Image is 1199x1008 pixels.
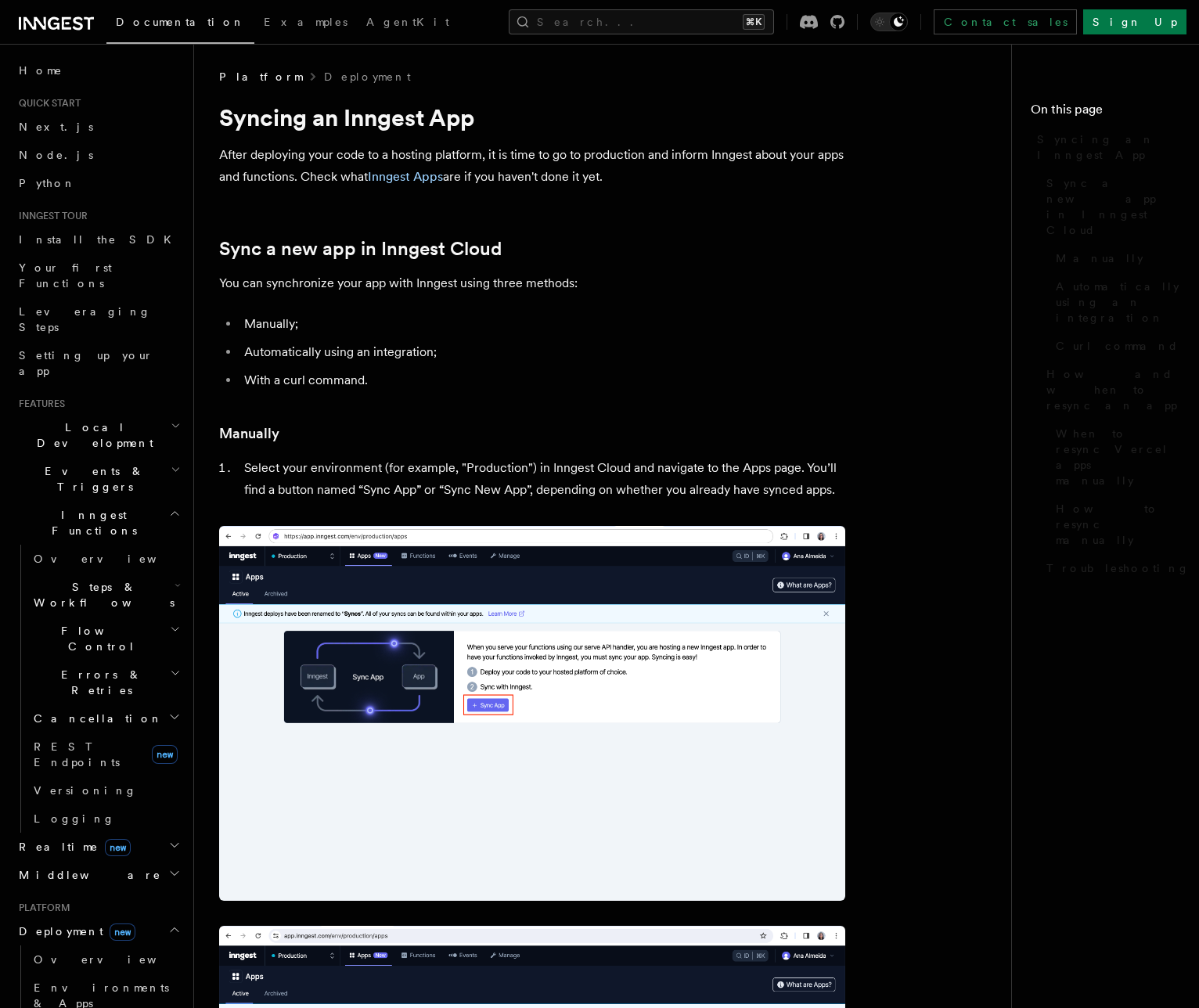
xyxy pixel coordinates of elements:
span: Your first Functions [19,261,112,290]
button: Middleware [13,861,184,889]
span: Middleware [13,867,161,883]
span: How to resync manually [1056,501,1180,548]
a: Deployment [324,69,411,85]
span: AgentKit [366,16,449,28]
img: Inngest Cloud screen with sync App button when you have no apps synced yet [219,526,845,901]
div: Inngest Functions [13,545,184,833]
a: Next.js [13,113,184,141]
span: REST Endpoints [34,740,120,769]
a: Install the SDK [13,225,184,254]
a: Documentation [106,5,254,44]
a: Versioning [27,776,184,805]
h1: Syncing an Inngest App [219,103,845,131]
a: Setting up your app [13,341,184,385]
a: Sign Up [1083,9,1186,34]
span: Platform [13,902,70,914]
span: Home [19,63,63,78]
a: Logging [27,805,184,833]
span: Manually [1056,250,1143,266]
button: Toggle dark mode [870,13,908,31]
span: new [110,923,135,941]
span: How and when to resync an app [1046,366,1180,413]
span: Overview [34,553,195,565]
a: Python [13,169,184,197]
a: Examples [254,5,357,42]
button: Errors & Retries [27,661,184,704]
a: Node.js [13,141,184,169]
button: Cancellation [27,704,184,733]
span: Documentation [116,16,245,28]
span: Setting up your app [19,349,153,377]
button: Deploymentnew [13,917,184,945]
button: Steps & Workflows [27,573,184,617]
span: Local Development [13,419,171,451]
span: Deployment [13,923,135,939]
span: Realtime [13,839,131,855]
p: After deploying your code to a hosting platform, it is time to go to production and inform Innges... [219,144,845,188]
span: Sync a new app in Inngest Cloud [1046,175,1180,238]
span: Errors & Retries [27,667,170,698]
span: Node.js [19,149,93,161]
span: Cancellation [27,711,163,726]
span: Inngest Functions [13,507,169,538]
a: Sync a new app in Inngest Cloud [219,238,502,260]
a: Home [13,56,184,85]
span: Overview [34,953,195,966]
span: Leveraging Steps [19,305,151,333]
a: Contact sales [934,9,1077,34]
span: Next.js [19,121,93,133]
span: Syncing an Inngest App [1037,131,1180,163]
span: Steps & Workflows [27,579,175,610]
button: Flow Control [27,617,184,661]
span: Install the SDK [19,233,181,246]
a: How and when to resync an app [1040,360,1180,419]
span: Automatically using an integration [1056,279,1180,326]
a: Manually [219,423,279,445]
span: Quick start [13,97,81,110]
a: When to resync Vercel apps manually [1050,419,1180,495]
a: Overview [27,545,184,573]
li: Select your environment (for example, "Production") in Inngest Cloud and navigate to the Apps pag... [239,457,845,501]
li: Manually; [239,313,845,335]
span: new [152,745,178,764]
span: Features [13,398,65,410]
span: Logging [34,812,115,825]
a: How to resync manually [1050,495,1180,554]
button: Inngest Functions [13,501,184,545]
span: new [105,839,131,856]
a: Manually [1050,244,1180,272]
li: Automatically using an integration; [239,341,845,363]
a: Troubleshooting [1040,554,1180,582]
a: Inngest Apps [368,169,443,184]
button: Local Development [13,413,184,457]
a: Automatically using an integration [1050,272,1180,332]
span: Python [19,177,76,189]
a: Your first Functions [13,254,184,297]
span: Events & Triggers [13,463,171,495]
p: You can synchronize your app with Inngest using three methods: [219,272,845,294]
a: Leveraging Steps [13,297,184,341]
span: Inngest tour [13,210,88,222]
span: Platform [219,69,302,85]
kbd: ⌘K [743,14,765,30]
button: Search...⌘K [509,9,774,34]
a: Syncing an Inngest App [1031,125,1180,169]
span: Curl command [1056,338,1179,354]
span: When to resync Vercel apps manually [1056,426,1180,488]
a: Overview [27,945,184,974]
h4: On this page [1031,100,1180,125]
span: Examples [264,16,347,28]
a: Curl command [1050,332,1180,360]
button: Events & Triggers [13,457,184,501]
span: Troubleshooting [1046,560,1190,576]
a: REST Endpointsnew [27,733,184,776]
li: With a curl command. [239,369,845,391]
a: AgentKit [357,5,459,42]
span: Flow Control [27,623,170,654]
a: Sync a new app in Inngest Cloud [1040,169,1180,244]
button: Realtimenew [13,833,184,861]
span: Versioning [34,784,137,797]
